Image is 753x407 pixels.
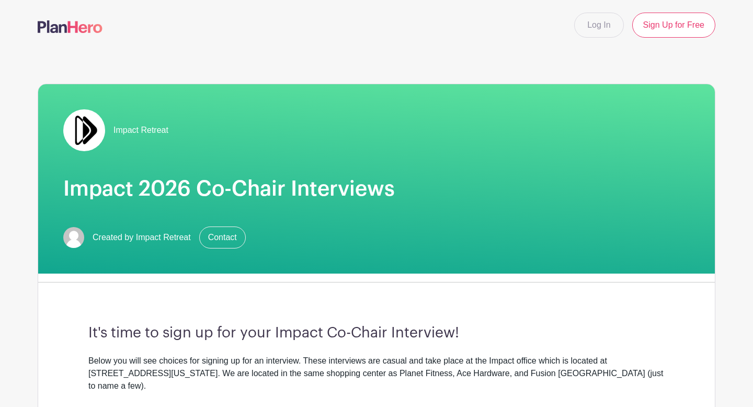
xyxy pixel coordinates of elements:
[63,176,690,201] h1: Impact 2026 Co-Chair Interviews
[93,231,191,244] span: Created by Impact Retreat
[63,109,105,151] img: Double%20Arrow%20Logo.jpg
[574,13,623,38] a: Log In
[88,355,665,392] div: Below you will see choices for signing up for an interview. These interviews are casual and take ...
[38,20,102,33] img: logo-507f7623f17ff9eddc593b1ce0a138ce2505c220e1c5a4e2b4648c50719b7d32.svg
[88,324,665,342] h3: It's time to sign up for your Impact Co-Chair Interview!
[632,13,715,38] a: Sign Up for Free
[113,124,168,137] span: Impact Retreat
[63,227,84,248] img: default-ce2991bfa6775e67f084385cd625a349d9dcbb7a52a09fb2fda1e96e2d18dcdb.png
[199,227,246,248] a: Contact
